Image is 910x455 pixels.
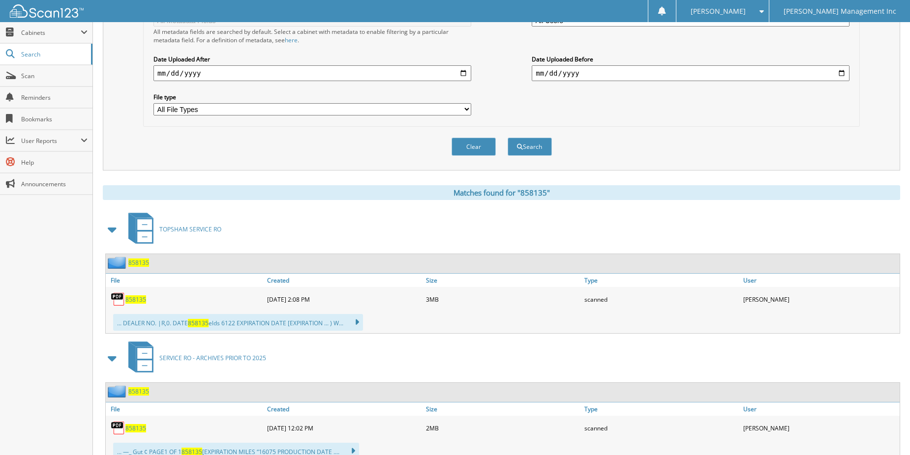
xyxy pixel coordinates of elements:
span: TOPSHAM SERVICE RO [159,225,221,233]
div: ... DEALER NO. |R,0. DATE elds 6122 EXPIRATION DATE [EXPIRATION ... ) W... [113,314,363,331]
span: Search [21,50,86,58]
span: Cabinets [21,28,81,37]
a: Size [424,402,582,416]
img: PDF.png [111,421,125,435]
div: scanned [582,289,741,309]
div: All metadata fields are searched by default. Select a cabinet with metadata to enable filtering b... [153,28,471,44]
iframe: Chat Widget [861,408,910,455]
span: Scan [21,72,88,80]
a: 858135 [125,295,146,304]
a: Size [424,274,582,287]
input: end [532,65,849,81]
span: [PERSON_NAME] [691,8,746,14]
a: File [106,274,265,287]
img: PDF.png [111,292,125,307]
label: File type [153,93,471,101]
span: [PERSON_NAME] Management Inc [784,8,896,14]
div: 2MB [424,418,582,438]
div: [PERSON_NAME] [741,289,900,309]
label: Date Uploaded Before [532,55,849,63]
span: Bookmarks [21,115,88,123]
a: User [741,402,900,416]
label: Date Uploaded After [153,55,471,63]
a: TOPSHAM SERVICE RO [122,210,221,249]
a: 858135 [128,387,149,396]
a: here [285,36,298,44]
span: 858135 [188,319,209,327]
button: Clear [452,138,496,156]
a: Type [582,402,741,416]
div: Matches found for "858135" [103,185,900,200]
img: folder2.png [108,256,128,269]
a: Type [582,274,741,287]
a: SERVICE RO - ARCHIVES PRIOR TO 2025 [122,339,266,377]
div: [PERSON_NAME] [741,418,900,438]
div: 3MB [424,289,582,309]
div: [DATE] 2:08 PM [265,289,424,309]
div: [DATE] 12:02 PM [265,418,424,438]
a: File [106,402,265,416]
div: scanned [582,418,741,438]
span: User Reports [21,137,81,145]
img: scan123-logo-white.svg [10,4,84,18]
a: 858135 [128,258,149,267]
span: SERVICE RO - ARCHIVES PRIOR TO 2025 [159,354,266,362]
img: folder2.png [108,385,128,398]
a: Created [265,274,424,287]
a: User [741,274,900,287]
span: Reminders [21,93,88,102]
span: Help [21,158,88,167]
a: Created [265,402,424,416]
input: start [153,65,471,81]
button: Search [508,138,552,156]
span: Announcements [21,180,88,188]
a: 858135 [125,424,146,432]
